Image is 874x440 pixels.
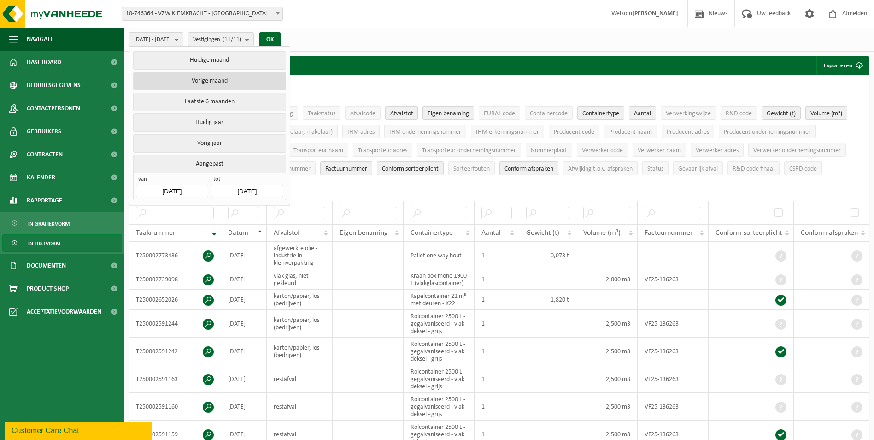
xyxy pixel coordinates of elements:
td: karton/papier, los (bedrijven) [267,290,333,310]
td: 1 [475,242,519,269]
span: IHM erkenningsnummer [476,129,539,136]
span: Eigen benaming [428,110,469,117]
button: Huidige maand [133,51,286,70]
td: Rolcontainer 2500 L - gegalvaniseerd - vlak deksel - grijs [404,393,475,421]
span: Contracten [27,143,63,166]
span: Verwerker adres [696,147,739,154]
span: Bedrijfsgegevens [27,74,81,97]
td: 1 [475,290,519,310]
button: NummerplaatNummerplaat: Activate to sort [526,143,572,157]
span: IHM adres [347,129,375,136]
button: Conform sorteerplicht : Activate to sort [377,161,444,175]
span: Vestigingen [193,33,241,47]
span: Gebruikers [27,120,61,143]
span: Aantal [481,229,501,237]
td: 1 [475,338,519,365]
td: VF25-136263 [638,393,709,421]
span: Afvalstof [390,110,413,117]
td: [DATE] [221,365,267,393]
span: Gewicht (t) [526,229,559,237]
td: 1 [475,269,519,290]
button: Producent adresProducent adres: Activate to sort [662,125,714,138]
td: 1,820 t [519,290,576,310]
td: VF25-136263 [638,310,709,338]
td: Pallet one way hout [404,242,475,269]
button: [DATE] - [DATE] [129,32,183,46]
td: 2,500 m3 [576,310,637,338]
button: TaakstatusTaakstatus: Activate to sort [303,106,340,120]
button: IHM adresIHM adres: Activate to sort [342,125,380,138]
td: [DATE] [221,269,267,290]
td: 2,500 m3 [576,393,637,421]
span: van [136,176,208,185]
strong: [PERSON_NAME] [632,10,678,17]
button: Transporteur naamTransporteur naam: Activate to sort [288,143,348,157]
td: T250002591244 [129,310,221,338]
span: Producent ondernemingsnummer [724,129,811,136]
button: Producent ondernemingsnummerProducent ondernemingsnummer: Activate to sort [719,125,816,138]
span: 10-746364 - VZW KIEMKRACHT - HAMME [122,7,283,21]
td: T250002773436 [129,242,221,269]
span: Volume (m³) [583,229,621,237]
span: Verwerker ondernemingsnummer [753,147,841,154]
td: 1 [475,393,519,421]
td: VF25-136263 [638,338,709,365]
span: tot [211,176,283,185]
span: Producent code [554,129,594,136]
td: 2,500 m3 [576,365,637,393]
button: StatusStatus: Activate to sort [642,161,669,175]
count: (11/11) [223,36,241,42]
td: karton/papier, los (bedrijven) [267,338,333,365]
td: [DATE] [221,290,267,310]
td: Kraan box mono 1900 L (vlakglascontainer) [404,269,475,290]
td: afgewerkte olie - industrie in kleinverpakking [267,242,333,269]
span: Rapportage [27,189,62,212]
td: Rolcontainer 2500 L - gegalvaniseerd - vlak deksel - grijs [404,310,475,338]
span: Aantal [634,110,651,117]
span: Verwerkingswijze [666,110,711,117]
td: 2,000 m3 [576,269,637,290]
button: ContainertypeContainertype: Activate to sort [577,106,624,120]
span: Afvalcode [350,110,375,117]
span: Containercode [530,110,568,117]
span: Gevaarlijk afval [678,166,718,172]
button: Transporteur ondernemingsnummerTransporteur ondernemingsnummer : Activate to sort [417,143,521,157]
button: Vorig jaar [133,134,286,153]
button: Afwijking t.o.v. afsprakenAfwijking t.o.v. afspraken: Activate to sort [563,161,638,175]
span: 10-746364 - VZW KIEMKRACHT - HAMME [122,7,282,20]
span: R&D code [726,110,752,117]
td: 2,500 m3 [576,338,637,365]
button: EURAL codeEURAL code: Activate to sort [479,106,520,120]
button: VerwerkingswijzeVerwerkingswijze: Activate to sort [661,106,716,120]
td: restafval [267,393,333,421]
span: [DATE] - [DATE] [134,33,171,47]
td: 0,073 t [519,242,576,269]
button: Verwerker codeVerwerker code: Activate to sort [577,143,628,157]
span: Navigatie [27,28,55,51]
button: AantalAantal: Activate to sort [629,106,656,120]
span: Sorteerfouten [453,166,490,172]
button: Gevaarlijk afval : Activate to sort [673,161,723,175]
span: Conform sorteerplicht [382,166,439,172]
button: Vorige maand [133,72,286,90]
td: karton/papier, los (bedrijven) [267,310,333,338]
button: R&D code finaalR&amp;D code finaal: Activate to sort [727,161,780,175]
button: Conform afspraken : Activate to sort [499,161,558,175]
span: Gewicht (t) [767,110,796,117]
span: Verwerker code [582,147,623,154]
button: ContainercodeContainercode: Activate to sort [525,106,573,120]
span: Kalender [27,166,55,189]
button: FactuurnummerFactuurnummer: Activate to sort [320,161,372,175]
button: Producent naamProducent naam: Activate to sort [604,125,657,138]
span: Status [647,166,663,172]
button: Verwerker ondernemingsnummerVerwerker ondernemingsnummer: Activate to sort [748,143,846,157]
td: Kapelcontainer 22 m³ met deuren - K22 [404,290,475,310]
span: Producent naam [609,129,652,136]
span: Transporteur naam [293,147,343,154]
span: CSRD code [789,166,817,172]
button: Verwerker adresVerwerker adres: Activate to sort [691,143,744,157]
span: Documenten [27,254,66,277]
span: In lijstvorm [28,235,60,252]
span: Transporteur ondernemingsnummer [422,147,516,154]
